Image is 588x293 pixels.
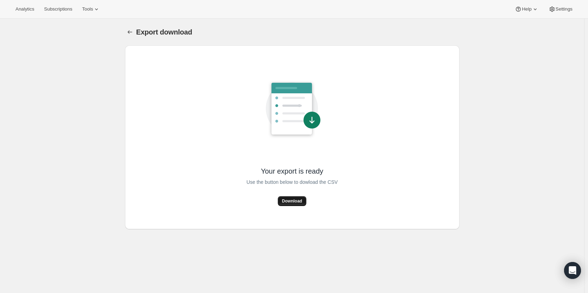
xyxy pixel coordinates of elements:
button: Download [278,196,306,206]
span: Your export is ready [261,167,323,176]
span: Analytics [15,6,34,12]
span: Settings [556,6,573,12]
button: Help [511,4,543,14]
span: Use the button below to dowload the CSV [246,178,338,186]
span: Export download [136,28,192,36]
span: Tools [82,6,93,12]
div: Open Intercom Messenger [564,262,581,279]
span: Subscriptions [44,6,72,12]
span: Download [282,198,302,204]
button: Settings [544,4,577,14]
button: Tools [78,4,104,14]
button: Export download [125,27,135,37]
span: Help [522,6,531,12]
button: Analytics [11,4,38,14]
button: Subscriptions [40,4,76,14]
